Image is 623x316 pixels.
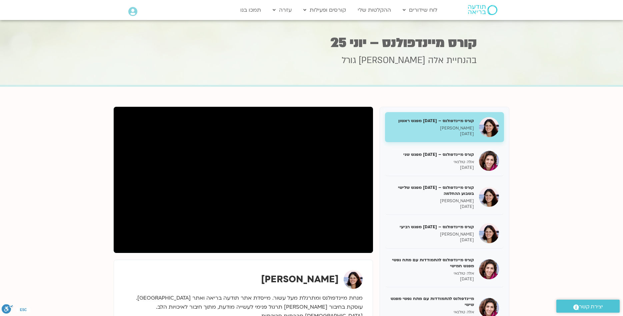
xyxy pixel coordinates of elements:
p: אלה טולנאי [390,271,474,276]
h5: קורס מיינדפולנס – [DATE] מפגש שלישי בשבוע ההחלמה [390,185,474,197]
h5: קורס מיינדפולנס להתמודדות עם מתח נפשי מפגש חמישי [390,257,474,269]
h5: קורס מיינדפולנס – [DATE] מפגש שני [390,151,474,157]
p: [DATE] [390,165,474,171]
img: תודעה בריאה [468,5,497,15]
h5: קורס מיינדפולנס – [DATE] מפגש ראשון [390,118,474,124]
p: [PERSON_NAME] [390,232,474,237]
h1: קורס מיינדפולנס – יוני 25 [147,36,477,49]
a: קורסים ופעילות [300,4,349,16]
img: קורס מיינדפולנס להתמודדות עם מתח נפשי מפגש חמישי [479,259,499,279]
p: אלה טולנאי [390,159,474,165]
span: יצירת קשר [579,302,603,311]
p: [DATE] [390,237,474,243]
p: [PERSON_NAME] [390,198,474,204]
strong: [PERSON_NAME] [261,273,339,286]
img: קורס מיינדפולנס – יוני 25 מפגש ראשון [479,117,499,137]
a: תמכו בנו [237,4,264,16]
a: לוח שידורים [399,4,441,16]
p: [DATE] [390,204,474,210]
img: קורס מיינדפולנס – יוני 25 מפגש שלישי בשבוע ההחלמה [479,187,499,207]
p: [DATE] [390,276,474,282]
p: אלה טולנאי [390,309,474,315]
img: קורס מיינדפולנס – יוני 25 מפגש שני [479,151,499,171]
a: ההקלטות שלי [354,4,394,16]
span: בהנחיית [446,54,477,66]
img: קורס מיינדפולנס – יוני 25 מפגש רביעי [479,223,499,243]
h5: מיינדפולנס להתמודדות עם מתח נפשי מפגש שישי [390,296,474,308]
a: יצירת קשר [556,300,620,313]
img: מיכל גורל [344,270,363,289]
p: [PERSON_NAME] [390,125,474,131]
h5: קורס מיינדפולנס – [DATE] מפגש רביעי [390,224,474,230]
a: עזרה [269,4,295,16]
p: [DATE] [390,131,474,137]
